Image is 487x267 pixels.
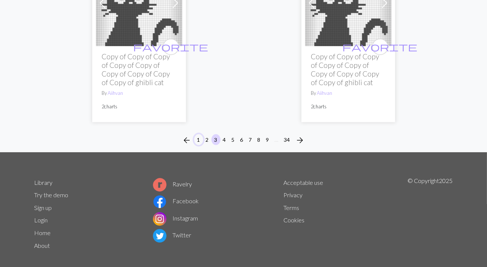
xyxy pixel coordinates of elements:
[108,90,123,96] a: Aiihvan
[102,103,176,110] p: 2 charts
[183,136,192,145] i: Previous
[311,103,385,110] p: 2 charts
[133,41,208,52] span: favorite
[317,90,333,96] a: Aiihvan
[194,134,203,145] button: 1
[229,134,238,145] button: 5
[211,134,220,145] button: 3
[343,41,418,52] span: favorite
[133,39,208,54] i: favourite
[153,231,191,238] a: Twitter
[163,39,179,55] button: favourite
[34,204,52,211] a: Sign up
[237,134,246,145] button: 6
[283,216,304,223] a: Cookies
[220,134,229,145] button: 4
[153,197,199,204] a: Facebook
[283,191,303,198] a: Privacy
[153,195,166,208] img: Facebook logo
[203,134,212,145] button: 2
[183,135,192,145] span: arrow_back
[153,214,198,222] a: Instagram
[263,134,272,145] button: 9
[283,179,323,186] a: Acceptable use
[281,134,293,145] button: 34
[102,52,176,87] h2: Copy of Copy of Copy of Copy of Copy of Copy of Copy of Copy of Copy of ghibli cat
[34,191,69,198] a: Try the demo
[34,179,53,186] a: Library
[153,180,192,187] a: Ravelry
[180,134,195,146] button: Previous
[34,242,50,249] a: About
[296,135,305,145] span: arrow_forward
[102,90,176,97] p: By
[283,204,299,211] a: Terms
[293,134,308,146] button: Next
[311,52,385,87] h2: Copy of Copy of Copy of Copy of Copy of Copy of Copy of Copy of Copy of ghibli cat
[296,136,305,145] i: Next
[180,134,308,146] nav: Page navigation
[153,178,166,192] img: Ravelry logo
[372,39,388,55] button: favourite
[255,134,264,145] button: 8
[246,134,255,145] button: 7
[34,229,51,236] a: Home
[311,90,385,97] p: By
[153,212,166,226] img: Instagram logo
[153,229,166,243] img: Twitter logo
[343,39,418,54] i: favourite
[408,176,453,252] p: © Copyright 2025
[34,216,48,223] a: Login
